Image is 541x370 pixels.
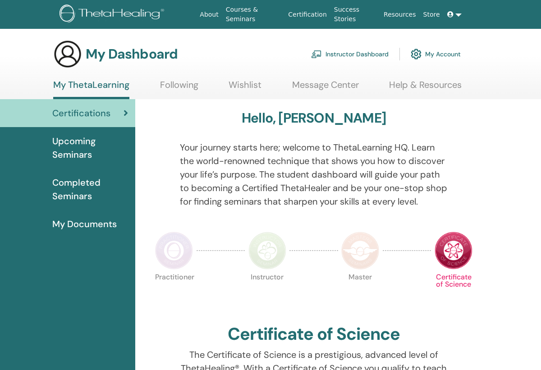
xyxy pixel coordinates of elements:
p: Master [341,274,379,311]
a: Help & Resources [389,79,462,97]
img: Practitioner [155,232,193,270]
img: chalkboard-teacher.svg [311,50,322,58]
a: Following [160,79,198,97]
h3: Hello, [PERSON_NAME] [242,110,386,126]
p: Your journey starts here; welcome to ThetaLearning HQ. Learn the world-renowned technique that sh... [180,141,448,208]
a: Message Center [292,79,359,97]
span: Upcoming Seminars [52,134,128,161]
span: Certifications [52,106,110,120]
a: About [196,6,222,23]
img: generic-user-icon.jpg [53,40,82,69]
img: logo.png [60,5,167,25]
p: Certificate of Science [435,274,472,311]
p: Practitioner [155,274,193,311]
a: Success Stories [330,1,380,27]
a: Instructor Dashboard [311,44,389,64]
a: Certification [284,6,330,23]
a: Courses & Seminars [222,1,285,27]
a: Resources [380,6,420,23]
a: Store [420,6,444,23]
h3: My Dashboard [86,46,178,62]
a: My Account [411,44,461,64]
img: Instructor [248,232,286,270]
h2: Certificate of Science [228,324,400,345]
a: My ThetaLearning [53,79,129,99]
img: Certificate of Science [435,232,472,270]
a: Wishlist [229,79,261,97]
p: Instructor [248,274,286,311]
span: My Documents [52,217,117,231]
img: Master [341,232,379,270]
img: cog.svg [411,46,422,62]
span: Completed Seminars [52,176,128,203]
